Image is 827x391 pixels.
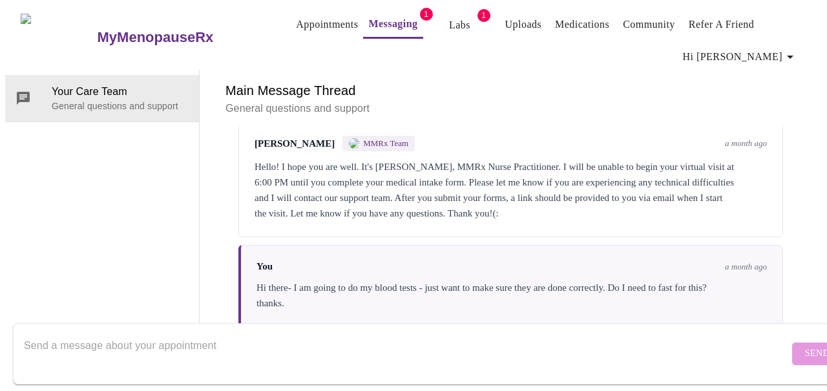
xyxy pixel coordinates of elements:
[678,44,803,70] button: Hi [PERSON_NAME]
[683,48,798,66] span: Hi [PERSON_NAME]
[255,159,767,221] div: Hello! I hope you are well. It's [PERSON_NAME], MMRx Nurse Practitioner. I will be unable to begi...
[363,11,423,39] button: Messaging
[256,280,767,311] div: Hi there- I am going to do my blood tests - just want to make sure they are done correctly. Do I ...
[689,16,755,34] a: Refer a Friend
[255,138,335,149] span: [PERSON_NAME]
[225,80,796,101] h6: Main Message Thread
[363,138,408,149] span: MMRx Team
[349,138,359,149] img: MMRX
[725,262,767,272] span: a month ago
[623,16,675,34] a: Community
[256,261,273,272] span: You
[52,84,189,100] span: Your Care Team
[21,14,96,62] img: MyMenopauseRx Logo
[225,101,796,116] p: General questions and support
[500,12,547,37] button: Uploads
[555,16,609,34] a: Medications
[618,12,680,37] button: Community
[296,16,358,34] a: Appointments
[477,9,490,22] span: 1
[52,100,189,112] p: General questions and support
[368,15,417,33] a: Messaging
[420,8,433,21] span: 1
[505,16,542,34] a: Uploads
[684,12,760,37] button: Refer a Friend
[98,29,214,46] h3: MyMenopauseRx
[550,12,614,37] button: Medications
[24,333,789,374] textarea: Send a message about your appointment
[291,12,363,37] button: Appointments
[5,75,199,122] div: Your Care TeamGeneral questions and support
[449,16,470,34] a: Labs
[439,12,481,38] button: Labs
[96,15,265,60] a: MyMenopauseRx
[725,138,767,149] span: a month ago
